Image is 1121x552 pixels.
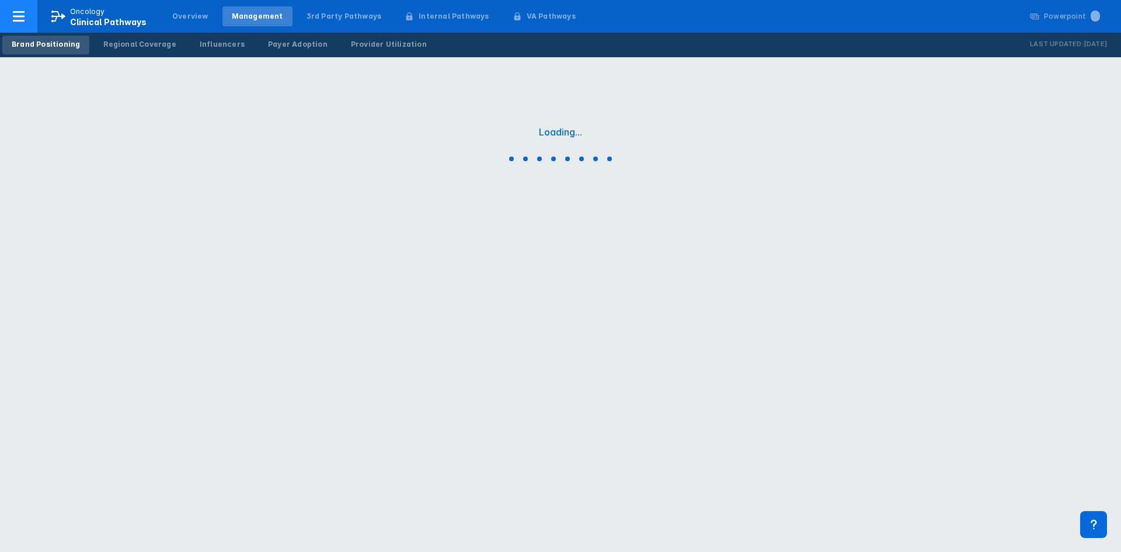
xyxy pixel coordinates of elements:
[342,36,436,54] a: Provider Utilization
[1084,39,1107,50] p: [DATE]
[2,36,89,54] a: Brand Positioning
[1080,511,1107,538] div: Contact Support
[232,11,283,22] div: Management
[70,6,105,17] p: Oncology
[163,6,218,26] a: Overview
[351,39,427,50] div: Provider Utilization
[200,39,245,50] div: Influencers
[190,36,254,54] a: Influencers
[297,6,391,26] a: 3rd Party Pathways
[307,11,382,22] div: 3rd Party Pathways
[527,11,576,22] div: VA Pathways
[103,39,176,50] div: Regional Coverage
[1044,11,1100,22] div: Powerpoint
[94,36,185,54] a: Regional Coverage
[12,39,80,50] div: Brand Positioning
[419,11,489,22] div: Internal Pathways
[268,39,328,50] div: Payer Adoption
[539,126,582,138] div: Loading...
[172,11,208,22] div: Overview
[259,36,337,54] a: Payer Adoption
[1030,39,1084,50] p: Last Updated:
[222,6,293,26] a: Management
[70,17,147,27] span: Clinical Pathways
